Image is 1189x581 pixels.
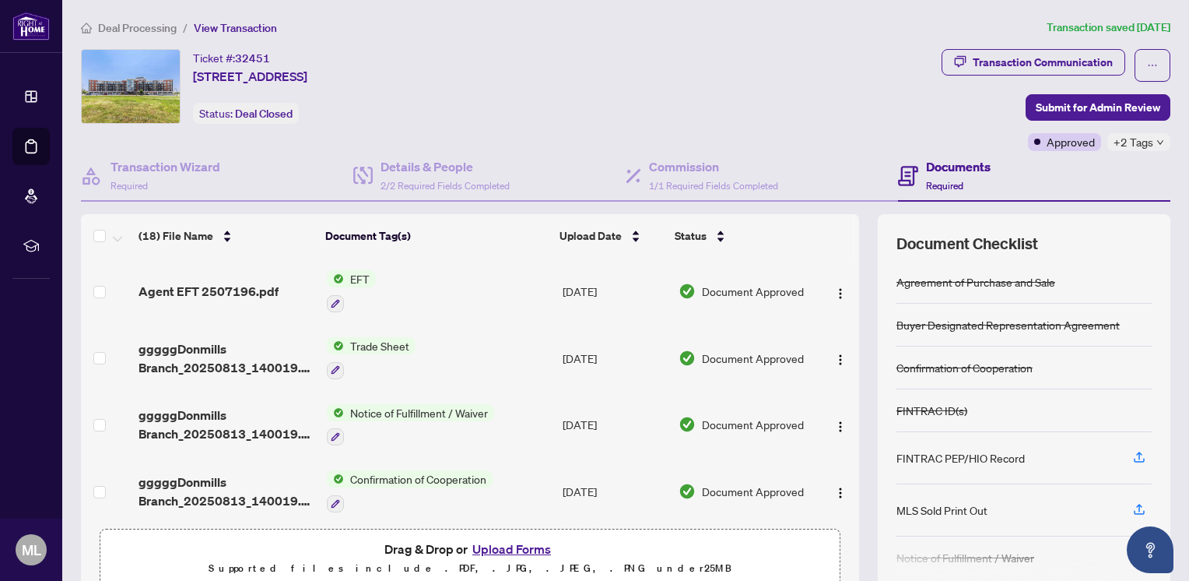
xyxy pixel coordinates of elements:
[702,483,804,500] span: Document Approved
[553,214,669,258] th: Upload Date
[139,227,213,245] span: (18) File Name
[1147,60,1158,71] span: ellipsis
[1114,133,1153,151] span: +2 Tags
[327,404,494,446] button: Status IconNotice of Fulfillment / Waiver
[1047,19,1170,37] article: Transaction saved [DATE]
[828,479,853,504] button: Logo
[973,50,1113,75] div: Transaction Communication
[468,539,556,559] button: Upload Forms
[702,283,804,300] span: Document Approved
[828,279,853,304] button: Logo
[193,67,307,86] span: [STREET_ADDRESS]
[110,559,830,578] p: Supported files include .PDF, .JPG, .JPEG, .PNG under 25 MB
[22,539,41,561] span: ML
[834,287,847,300] img: Logo
[381,180,510,192] span: 2/2 Required Fields Completed
[327,337,344,354] img: Status Icon
[82,50,180,123] img: IMG-W12078168_1.jpg
[381,157,510,176] h4: Details & People
[834,354,847,366] img: Logo
[649,180,778,192] span: 1/1 Required Fields Completed
[896,449,1025,467] div: FINTRAC PEP/HIO Record
[556,258,673,325] td: [DATE]
[344,337,416,354] span: Trade Sheet
[327,270,376,312] button: Status IconEFT
[132,214,319,258] th: (18) File Name
[834,487,847,499] img: Logo
[193,49,270,67] div: Ticket #:
[110,180,148,192] span: Required
[896,233,1038,255] span: Document Checklist
[679,416,696,433] img: Document Status
[1047,133,1095,150] span: Approved
[139,282,279,301] span: Agent EFT 2507196.pdf
[319,214,553,258] th: Document Tag(s)
[235,51,270,65] span: 32451
[1156,139,1164,146] span: down
[344,270,376,287] span: EFT
[926,157,991,176] h4: Documents
[896,359,1033,376] div: Confirmation of Cooperation
[327,404,344,421] img: Status Icon
[81,23,92,33] span: home
[896,549,1034,566] div: Notice of Fulfillment / Waiver
[679,283,696,300] img: Document Status
[384,539,556,559] span: Drag & Drop or
[896,502,987,519] div: MLS Sold Print Out
[12,12,50,40] img: logo
[702,350,804,367] span: Document Approved
[896,316,1120,333] div: Buyer Designated Representation Agreement
[327,337,416,379] button: Status IconTrade Sheet
[98,21,177,35] span: Deal Processing
[1036,95,1160,120] span: Submit for Admin Review
[139,406,314,443] span: gggggDonmills Branch_20250813_140019.pdf
[828,346,853,371] button: Logo
[194,21,277,35] span: View Transaction
[110,157,220,176] h4: Transaction Wizard
[896,273,1055,290] div: Agreement of Purchase and Sale
[942,49,1125,76] button: Transaction Communication
[556,458,673,525] td: [DATE]
[193,103,299,124] div: Status:
[183,19,188,37] li: /
[556,392,673,459] td: [DATE]
[668,214,813,258] th: Status
[139,340,314,377] span: gggggDonmills Branch_20250813_140019.pdf
[556,325,673,392] td: [DATE]
[649,157,778,176] h4: Commission
[1026,94,1170,121] button: Submit for Admin Review
[344,470,493,488] span: Confirmation of Cooperation
[1127,526,1173,573] button: Open asap
[344,404,494,421] span: Notice of Fulfillment / Waiver
[679,350,696,367] img: Document Status
[679,483,696,500] img: Document Status
[235,107,293,121] span: Deal Closed
[834,421,847,433] img: Logo
[559,227,622,245] span: Upload Date
[702,416,804,433] span: Document Approved
[926,180,963,192] span: Required
[828,412,853,437] button: Logo
[327,470,493,512] button: Status IconConfirmation of Cooperation
[327,470,344,488] img: Status Icon
[139,473,314,510] span: gggggDonmills Branch_20250813_140019.pdf
[896,402,967,419] div: FINTRAC ID(s)
[675,227,707,245] span: Status
[327,270,344,287] img: Status Icon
